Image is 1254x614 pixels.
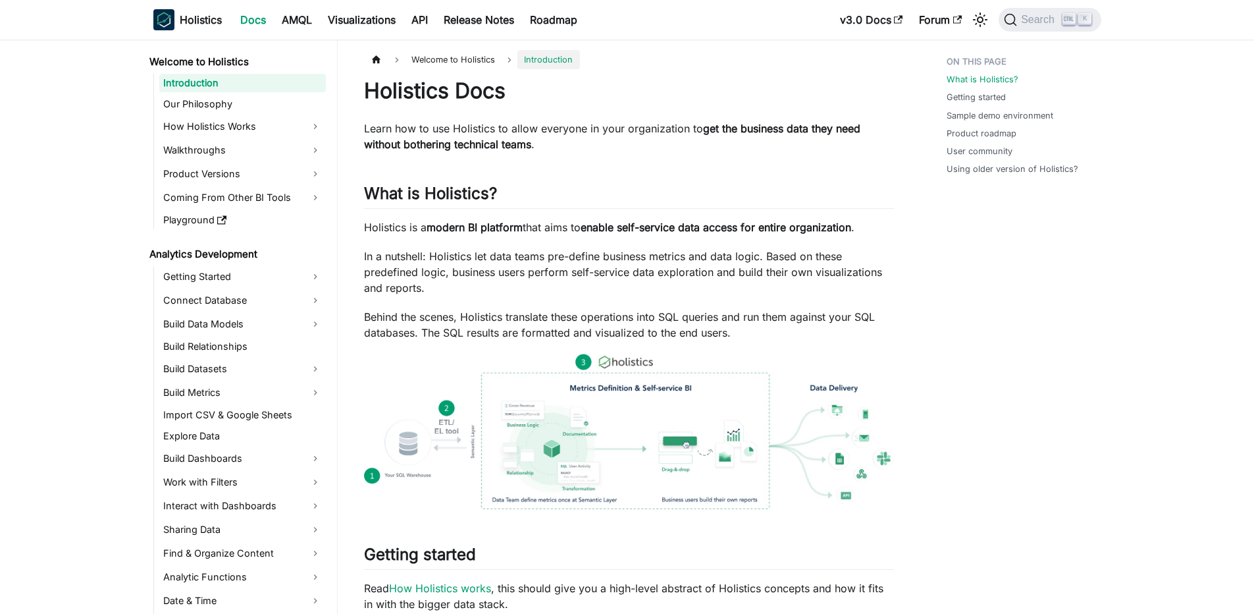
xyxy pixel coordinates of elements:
a: Work with Filters [159,472,326,493]
a: Introduction [159,74,326,92]
a: How Holistics works [389,582,491,595]
a: Build Metrics [159,382,326,403]
a: Product roadmap [947,127,1016,140]
a: What is Holistics? [947,73,1018,86]
button: Search (Ctrl+K) [999,8,1101,32]
a: Analytic Functions [159,567,326,588]
h2: What is Holistics? [364,184,894,209]
a: Build Datasets [159,358,326,379]
p: Behind the scenes, Holistics translate these operations into SQL queries and run them against you... [364,309,894,341]
b: Holistics [180,12,222,28]
a: HolisticsHolistics [153,9,222,30]
p: Read , this should give you a high-level abstract of Holistics concepts and how it fits in with t... [364,580,894,612]
a: Sharing Data [159,519,326,540]
a: Product Versions [159,163,326,184]
kbd: K [1078,13,1091,25]
h1: Holistics Docs [364,78,894,104]
a: API [404,9,436,30]
a: Playground [159,211,326,229]
a: Interact with Dashboards [159,495,326,516]
a: Using older version of Holistics? [947,163,1078,175]
a: Explore Data [159,427,326,445]
a: Date & Time [159,590,326,611]
a: Find & Organize Content [159,543,326,564]
img: How Holistics fits in your Data Stack [364,354,894,509]
nav: Docs sidebar [140,40,338,614]
a: Walkthroughs [159,140,326,161]
p: In a nutshell: Holistics let data teams pre-define business metrics and data logic. Based on thes... [364,248,894,296]
a: Getting Started [159,266,326,287]
a: Release Notes [436,9,522,30]
p: Learn how to use Holistics to allow everyone in your organization to . [364,121,894,152]
a: Analytics Development [145,245,326,264]
p: Holistics is a that aims to . [364,219,894,235]
a: Build Data Models [159,314,326,335]
a: Build Relationships [159,337,326,356]
a: User community [947,145,1012,157]
span: Search [1017,14,1062,26]
a: How Holistics Works [159,116,326,137]
span: Welcome to Holistics [405,50,502,69]
a: v3.0 Docs [832,9,911,30]
button: Switch between dark and light mode (currently light mode) [970,9,991,30]
a: Import CSV & Google Sheets [159,406,326,424]
a: Getting started [947,91,1006,103]
a: Forum [911,9,970,30]
a: Our Philosophy [159,95,326,113]
a: Coming From Other BI Tools [159,187,326,208]
a: Home page [364,50,389,69]
a: Sample demo environment [947,109,1053,122]
a: Build Dashboards [159,448,326,469]
h2: Getting started [364,545,894,570]
a: Welcome to Holistics [145,53,326,71]
a: Roadmap [522,9,585,30]
a: Connect Database [159,290,326,311]
img: Holistics [153,9,174,30]
strong: enable self-service data access for entire organization [581,221,851,234]
span: Introduction [517,50,579,69]
a: Visualizations [320,9,404,30]
strong: modern BI platform [427,221,523,234]
nav: Breadcrumbs [364,50,894,69]
a: AMQL [274,9,320,30]
a: Docs [232,9,274,30]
